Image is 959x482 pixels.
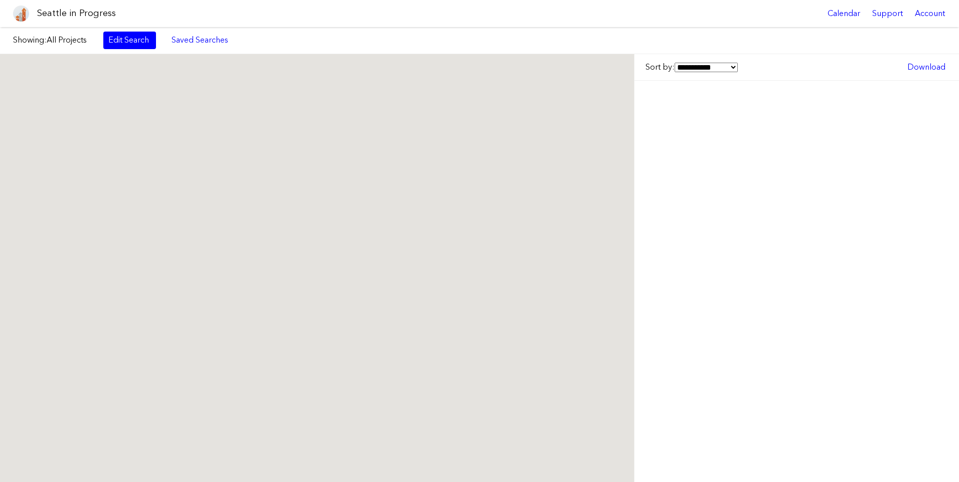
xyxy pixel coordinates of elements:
[47,35,87,45] span: All Projects
[166,32,234,49] a: Saved Searches
[902,59,950,76] a: Download
[103,32,156,49] a: Edit Search
[675,63,738,72] select: Sort by:
[646,62,738,73] label: Sort by:
[13,35,93,46] label: Showing:
[13,6,29,22] img: favicon-96x96.png
[37,7,116,20] h1: Seattle in Progress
